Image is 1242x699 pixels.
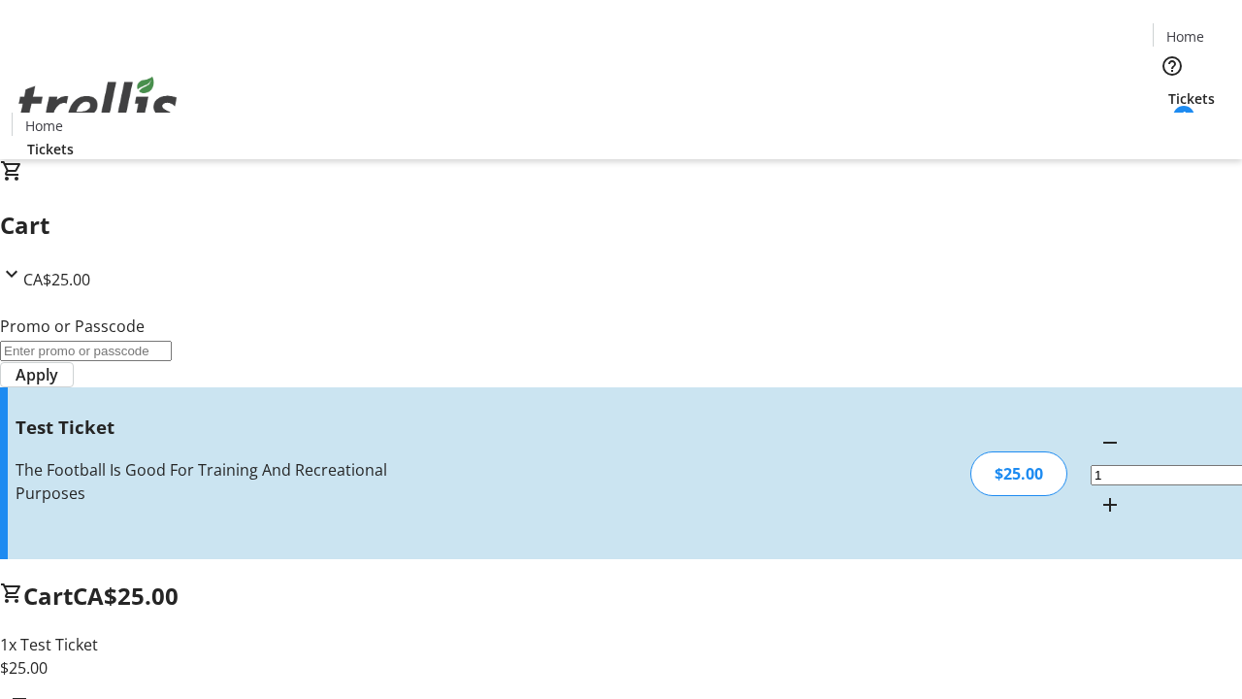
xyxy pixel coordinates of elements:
[1166,26,1204,47] span: Home
[1091,485,1129,524] button: Increment by one
[1153,109,1192,148] button: Cart
[16,414,440,441] h3: Test Ticket
[23,269,90,290] span: CA$25.00
[12,139,89,159] a: Tickets
[12,55,184,152] img: Orient E2E Organization wBa3285Z0h's Logo
[970,451,1067,496] div: $25.00
[13,116,75,136] a: Home
[1153,47,1192,85] button: Help
[1091,423,1129,462] button: Decrement by one
[27,139,74,159] span: Tickets
[1153,88,1230,109] a: Tickets
[1168,88,1215,109] span: Tickets
[1154,26,1216,47] a: Home
[16,363,58,386] span: Apply
[16,458,440,505] div: The Football Is Good For Training And Recreational Purposes
[25,116,63,136] span: Home
[73,580,179,612] span: CA$25.00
